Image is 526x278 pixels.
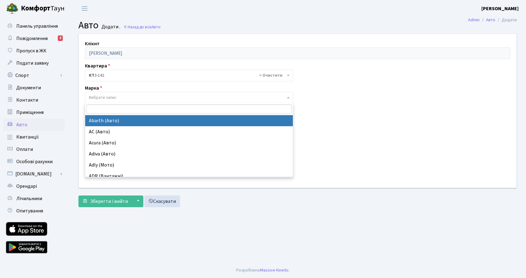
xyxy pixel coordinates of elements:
span: Повідомлення [16,35,48,42]
a: Назад до всіхАвто [123,24,161,30]
span: Таун [21,3,65,14]
a: Повідомлення3 [3,32,65,45]
li: Adly (Мото) [85,159,293,171]
a: [PERSON_NAME] [481,5,519,12]
span: Видалити всі елементи [259,72,282,79]
a: Контакти [3,94,65,106]
span: Оплати [16,146,33,153]
a: Admin [468,17,480,23]
span: Квитанції [16,134,39,140]
span: Авто [16,121,27,128]
span: Зберегти і вийти [90,198,128,205]
span: Особові рахунки [16,158,53,165]
label: Квартира [85,62,110,70]
span: Пропуск в ЖК [16,47,46,54]
li: AC (Авто) [85,126,293,137]
b: Комфорт [21,3,50,13]
span: Авто [78,18,98,32]
div: 3 [58,35,63,41]
span: <b>КТ</b>&nbsp;&nbsp;&nbsp;&nbsp;3-142 [85,70,293,81]
span: Контакти [16,97,38,103]
a: Приміщення [3,106,65,119]
a: Скасувати [144,195,180,207]
a: Панель управління [3,20,65,32]
li: Adiva (Авто) [85,148,293,159]
a: Пропуск в ЖК [3,45,65,57]
span: Лічильники [16,195,42,202]
nav: breadcrumb [459,14,526,26]
label: Марка [85,84,102,92]
li: ADR (Вантажні) [85,171,293,182]
a: Орендарі [3,180,65,192]
a: Спорт [3,69,65,82]
a: Авто [3,119,65,131]
span: Орендарі [16,183,37,190]
li: Додати [495,17,517,23]
span: Панель управління [16,23,58,30]
span: Приміщення [16,109,44,116]
span: Вибрати запис [89,95,117,101]
span: Авто [152,24,161,30]
a: [DOMAIN_NAME] [3,168,65,180]
b: КТ [89,72,94,79]
a: Квитанції [3,131,65,143]
img: logo.png [6,2,18,15]
a: Документи [3,82,65,94]
small: Додати . [100,24,120,30]
span: <b>КТ</b>&nbsp;&nbsp;&nbsp;&nbsp;3-142 [89,72,285,79]
label: Клієнт [85,40,100,47]
li: Abarth (Авто) [85,115,293,126]
a: Лічильники [3,192,65,205]
button: Зберегти і вийти [78,195,132,207]
a: Оплати [3,143,65,155]
a: Massive Kinetic [260,267,289,273]
div: Розроблено . [236,267,290,274]
a: Опитування [3,205,65,217]
li: Acura (Авто) [85,137,293,148]
span: Подати заявку [16,60,49,66]
a: Авто [486,17,495,23]
span: Документи [16,84,41,91]
a: Особові рахунки [3,155,65,168]
button: Переключити навігацію [77,3,92,14]
span: Опитування [16,207,43,214]
a: Подати заявку [3,57,65,69]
